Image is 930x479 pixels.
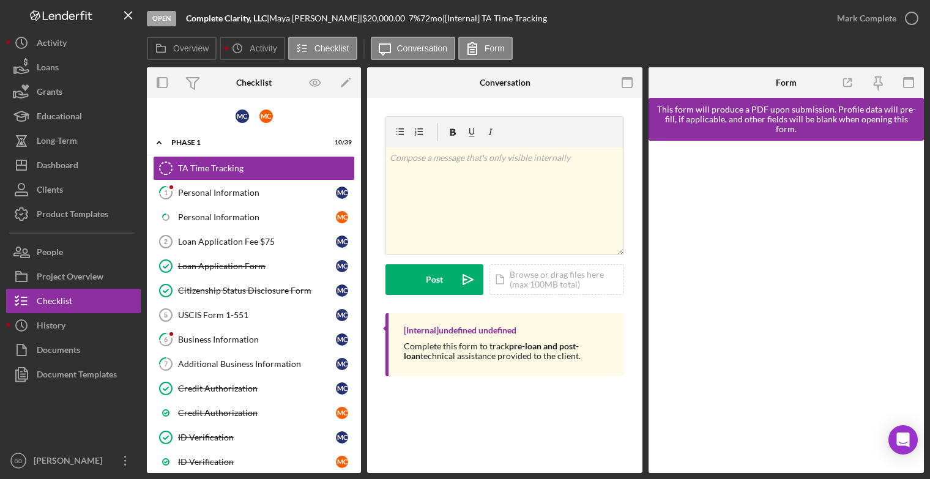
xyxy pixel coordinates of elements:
[178,457,336,467] div: ID Verification
[288,37,357,60] button: Checklist
[178,310,336,320] div: USCIS Form 1-551
[385,264,483,295] button: Post
[37,289,72,316] div: Checklist
[37,338,80,365] div: Documents
[6,448,141,473] button: BD[PERSON_NAME]
[153,450,355,474] a: ID VerificationMC
[178,212,336,222] div: Personal Information
[336,187,348,199] div: M C
[164,360,168,368] tspan: 7
[220,37,285,60] button: Activity
[153,156,355,180] a: TA Time Tracking
[153,303,355,327] a: 5USCIS Form 1-551MC
[442,13,547,23] div: | [Internal] TA Time Tracking
[153,180,355,205] a: 1Personal InformationMC
[362,13,409,23] div: $20,000.00
[178,237,336,247] div: Loan Application Fee $75
[153,254,355,278] a: Loan Application FormMC
[186,13,269,23] div: |
[458,37,513,60] button: Form
[153,425,355,450] a: ID VerificationMC
[178,163,354,173] div: TA Time Tracking
[164,238,168,245] tspan: 2
[153,352,355,376] a: 7Additional Business InformationMC
[404,341,612,361] div: Complete this form to track technical assistance provided to the client.
[153,401,355,425] a: Credit AuthorizationMC
[330,139,352,146] div: 10 / 39
[153,327,355,352] a: 6Business InformationMC
[171,139,321,146] div: Phase 1
[164,335,168,343] tspan: 6
[173,43,209,53] label: Overview
[147,11,176,26] div: Open
[888,425,918,455] div: Open Intercom Messenger
[37,362,117,390] div: Document Templates
[336,358,348,370] div: M C
[153,376,355,401] a: Credit AuthorizationMC
[485,43,505,53] label: Form
[404,341,579,361] strong: pre-loan and post-loan
[153,229,355,254] a: 2Loan Application Fee $75MC
[178,384,336,393] div: Credit Authorization
[164,311,168,319] tspan: 5
[409,13,420,23] div: 7 %
[336,431,348,444] div: M C
[236,78,272,87] div: Checklist
[37,313,65,341] div: History
[178,261,336,271] div: Loan Application Form
[336,333,348,346] div: M C
[6,338,141,362] a: Documents
[404,325,516,335] div: [Internal] undefined undefined
[480,78,530,87] div: Conversation
[336,211,348,223] div: M C
[6,313,141,338] button: History
[661,153,913,461] iframe: Lenderfit form
[336,284,348,297] div: M C
[314,43,349,53] label: Checklist
[178,335,336,344] div: Business Information
[371,37,456,60] button: Conversation
[14,458,22,464] text: BD
[336,382,348,395] div: M C
[336,407,348,419] div: M C
[178,359,336,369] div: Additional Business Information
[336,456,348,468] div: M C
[6,362,141,387] button: Document Templates
[236,110,249,123] div: M C
[336,260,348,272] div: M C
[178,188,336,198] div: Personal Information
[250,43,277,53] label: Activity
[336,309,348,321] div: M C
[31,448,110,476] div: [PERSON_NAME]
[186,13,267,23] b: Complete Clarity, LLC
[655,105,918,134] div: This form will produce a PDF upon submission. Profile data will pre-fill, if applicable, and othe...
[6,289,141,313] button: Checklist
